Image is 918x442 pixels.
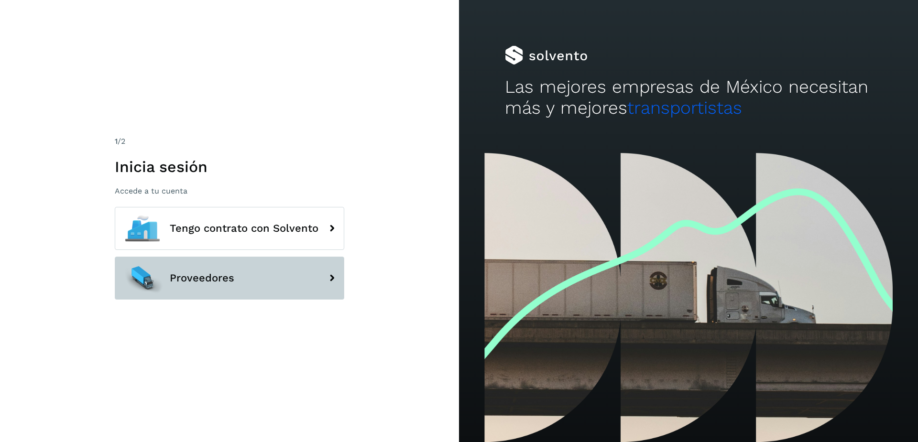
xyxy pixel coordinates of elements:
[627,97,742,118] span: transportistas
[170,223,318,234] span: Tengo contrato con Solvento
[115,186,344,195] p: Accede a tu cuenta
[115,257,344,300] button: Proveedores
[115,136,344,147] div: /2
[115,137,118,146] span: 1
[505,76,872,119] h2: Las mejores empresas de México necesitan más y mejores
[115,207,344,250] button: Tengo contrato con Solvento
[115,158,344,176] h1: Inicia sesión
[170,272,234,284] span: Proveedores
